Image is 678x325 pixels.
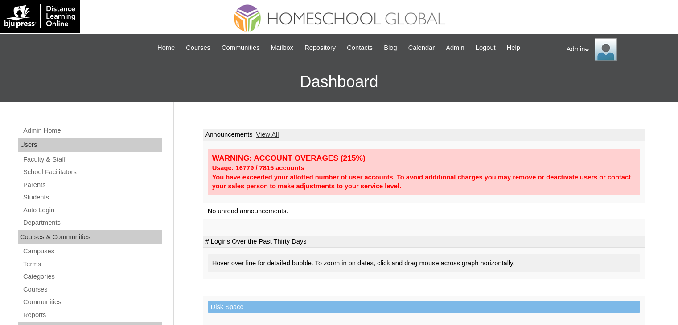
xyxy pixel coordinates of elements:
[4,62,674,102] h3: Dashboard
[384,43,397,53] span: Blog
[22,125,162,136] a: Admin Home
[507,43,520,53] span: Help
[271,43,294,53] span: Mailbox
[22,284,162,295] a: Courses
[22,246,162,257] a: Campuses
[567,38,669,61] div: Admin
[22,192,162,203] a: Students
[203,236,645,248] td: # Logins Over the Past Thirty Days
[181,43,215,53] a: Courses
[304,43,336,53] span: Repository
[157,43,175,53] span: Home
[153,43,179,53] a: Home
[595,38,617,61] img: Admin Homeschool Global
[212,153,636,163] div: WARNING: ACCOUNT OVERAGES (215%)
[4,4,75,28] img: logo-white.png
[22,217,162,228] a: Departments
[217,43,264,53] a: Communities
[203,203,645,219] td: No unread announcements.
[347,43,373,53] span: Contacts
[267,43,298,53] a: Mailbox
[212,173,636,191] div: You have exceeded your allotted number of user accounts. To avoid additional charges you may remo...
[222,43,260,53] span: Communities
[18,138,162,152] div: Users
[502,43,525,53] a: Help
[186,43,210,53] span: Courses
[22,309,162,321] a: Reports
[208,301,640,313] td: Disk Space
[342,43,377,53] a: Contacts
[256,131,279,138] a: View All
[471,43,500,53] a: Logout
[408,43,435,53] span: Calendar
[300,43,340,53] a: Repository
[203,129,645,141] td: Announcements |
[22,297,162,308] a: Communities
[22,154,162,165] a: Faculty & Staff
[379,43,401,53] a: Blog
[208,254,640,272] div: Hover over line for detailed bubble. To zoom in on dates, click and drag mouse across graph horiz...
[446,43,464,53] span: Admin
[22,259,162,270] a: Terms
[18,230,162,244] div: Courses & Communities
[404,43,439,53] a: Calendar
[22,271,162,282] a: Categories
[441,43,469,53] a: Admin
[22,167,162,178] a: School Facilitators
[476,43,496,53] span: Logout
[22,205,162,216] a: Auto Login
[212,164,304,171] strong: Usage: 16779 / 7815 accounts
[22,179,162,191] a: Parents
